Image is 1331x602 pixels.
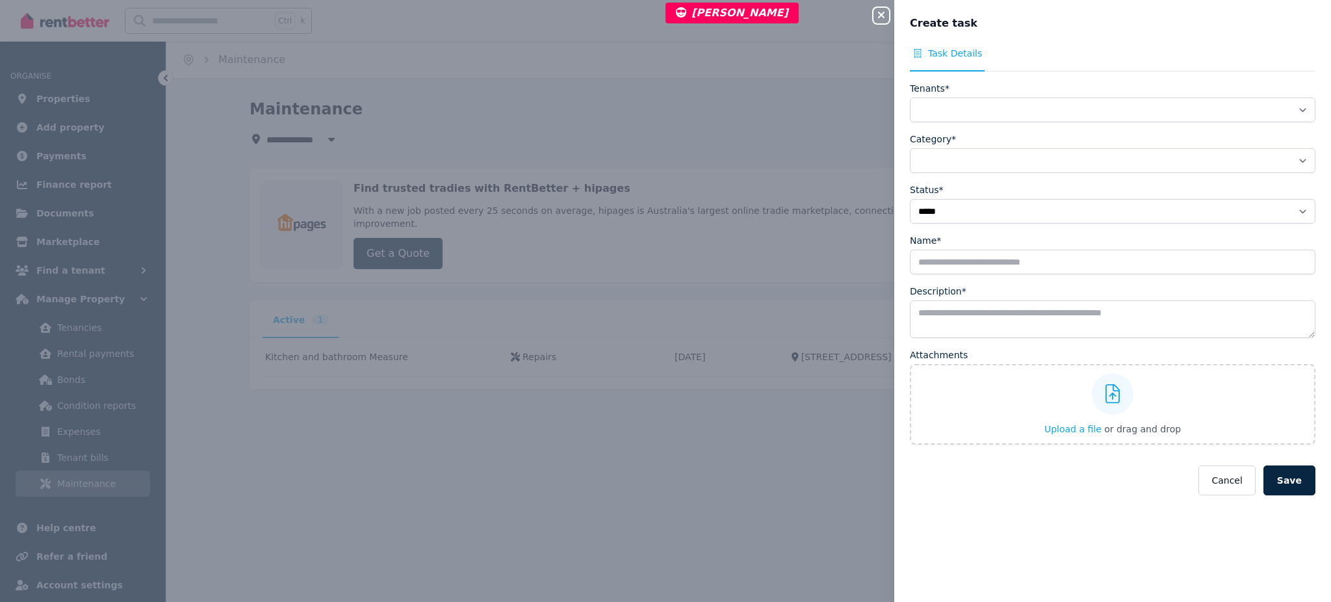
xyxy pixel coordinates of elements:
[1044,424,1102,434] span: Upload a file
[1198,465,1255,495] button: Cancel
[928,47,982,60] span: Task Details
[1263,465,1315,495] button: Save
[1104,424,1181,434] span: or drag and drop
[910,348,968,361] label: Attachments
[910,47,1315,72] nav: Tabs
[910,133,956,146] label: Category*
[1044,423,1181,436] button: Upload a file or drag and drop
[910,82,950,95] label: Tenants*
[910,183,944,196] label: Status*
[910,285,966,298] label: Description*
[910,16,977,31] span: Create task
[910,234,941,247] label: Name*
